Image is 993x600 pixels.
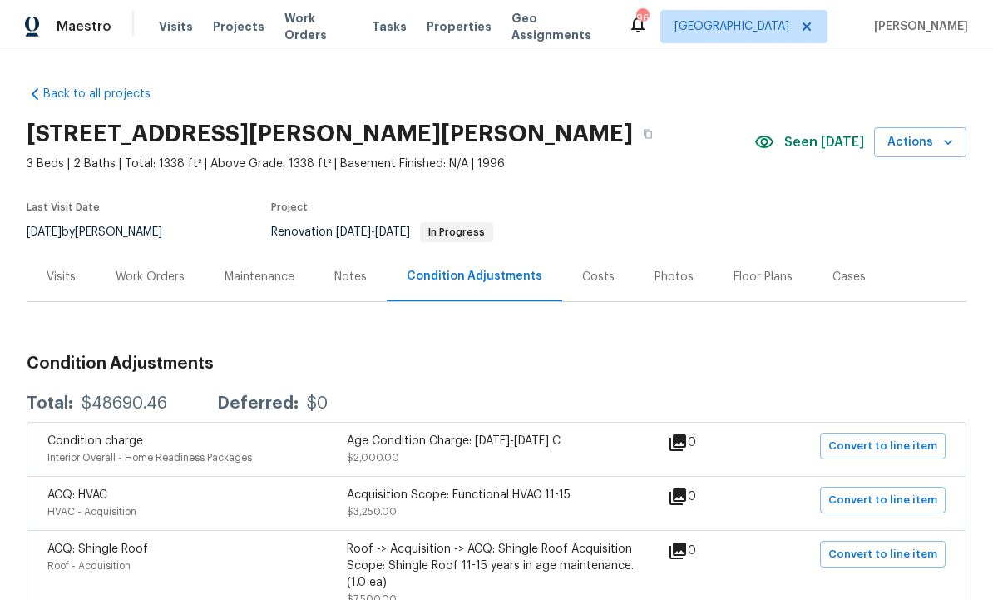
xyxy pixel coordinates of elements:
div: Work Orders [116,269,185,285]
span: [DATE] [336,226,371,238]
span: Condition charge [47,435,143,447]
span: [PERSON_NAME] [867,18,968,35]
span: [DATE] [27,226,62,238]
span: Visits [159,18,193,35]
span: Convert to line item [828,437,937,456]
span: 3 Beds | 2 Baths | Total: 1338 ft² | Above Grade: 1338 ft² | Basement Finished: N/A | 1996 [27,156,754,172]
span: Tasks [372,21,407,32]
span: Seen [DATE] [784,134,864,151]
span: $3,250.00 [347,507,397,517]
div: Condition Adjustments [407,268,542,285]
span: Maestro [57,18,111,35]
span: Last Visit Date [27,202,100,212]
div: $0 [307,395,328,412]
a: Back to all projects [27,86,186,102]
div: Floor Plans [734,269,793,285]
div: Roof -> Acquisition -> ACQ: Shingle Roof Acquisition Scope: Shingle Roof 11-15 years in age maint... [347,541,646,591]
span: Convert to line item [828,491,937,510]
span: Project [271,202,308,212]
button: Convert to line item [820,487,946,513]
span: ACQ: HVAC [47,489,107,501]
button: Copy Address [633,119,663,149]
div: Notes [334,269,367,285]
span: Roof - Acquisition [47,561,131,571]
span: Interior Overall - Home Readiness Packages [47,453,252,463]
span: In Progress [422,227,492,237]
span: [GEOGRAPHIC_DATA] [674,18,789,35]
div: Costs [582,269,615,285]
div: Photos [655,269,694,285]
div: Visits [47,269,76,285]
span: Projects [213,18,264,35]
div: 0 [668,487,749,507]
div: 96 [636,10,648,27]
button: Convert to line item [820,433,946,459]
div: Maintenance [225,269,294,285]
div: Deferred: [217,395,299,412]
span: Geo Assignments [511,10,608,43]
button: Convert to line item [820,541,946,568]
span: HVAC - Acquisition [47,507,136,517]
h3: Condition Adjustments [27,355,966,372]
span: $2,000.00 [347,453,399,463]
div: Total: [27,395,73,412]
span: Actions [887,132,953,153]
div: 0 [668,433,749,453]
span: Properties [427,18,492,35]
span: Renovation [271,226,493,238]
div: by [PERSON_NAME] [27,222,182,242]
span: [DATE] [375,226,410,238]
h2: [STREET_ADDRESS][PERSON_NAME][PERSON_NAME] [27,126,633,142]
div: 0 [668,541,749,561]
div: Age Condition Charge: [DATE]-[DATE] C [347,433,646,449]
div: Acquisition Scope: Functional HVAC 11-15 [347,487,646,503]
div: $48690.46 [82,395,167,412]
button: Actions [874,127,966,158]
span: Work Orders [284,10,352,43]
span: ACQ: Shingle Roof [47,543,148,555]
div: Cases [832,269,866,285]
span: Convert to line item [828,545,937,564]
span: - [336,226,410,238]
